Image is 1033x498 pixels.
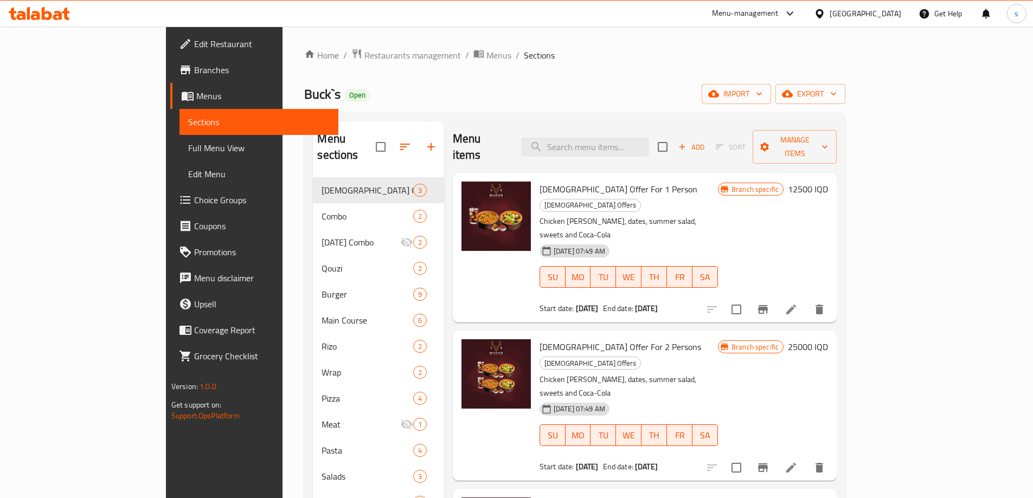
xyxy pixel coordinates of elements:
span: Coverage Report [194,324,330,337]
span: Sort sections [392,134,418,160]
button: SU [540,424,566,446]
span: Upsell [194,297,330,311]
h2: Menu sections [317,131,375,163]
button: SA [692,424,718,446]
span: Burger [322,288,413,301]
span: Choice Groups [194,193,330,206]
span: [DATE] 07:49 AM [549,246,609,256]
div: items [413,392,427,405]
div: Ramadan Combo [322,236,400,249]
b: [DATE] [635,460,658,474]
img: Iftar Offer For 2 Persons [461,339,531,409]
a: Edit menu item [785,461,798,474]
span: export [784,87,837,101]
a: Choice Groups [170,187,338,213]
a: Sections [179,109,338,135]
div: [GEOGRAPHIC_DATA] [830,8,901,20]
span: 3 [414,471,426,482]
a: Coupons [170,213,338,239]
button: SU [540,266,566,288]
input: search [521,138,649,157]
span: Menus [486,49,511,62]
a: Upsell [170,291,338,317]
div: Open [345,89,370,102]
span: TH [646,428,663,443]
span: Manage items [761,133,828,160]
b: [DATE] [576,460,599,474]
button: export [775,84,845,104]
button: MO [566,266,591,288]
span: Restaurants management [364,49,461,62]
div: Rizo2 [313,333,444,359]
span: Branch specific [727,342,783,352]
span: Edit Restaurant [194,37,330,50]
div: items [413,262,427,275]
div: Iftar Offers [540,199,641,212]
div: Combo2 [313,203,444,229]
span: 2 [414,367,426,378]
span: TU [595,269,612,285]
span: Start date: [540,460,574,474]
button: FR [667,424,692,446]
button: FR [667,266,692,288]
span: Full Menu View [188,141,330,154]
span: MO [570,428,587,443]
div: items [413,236,427,249]
span: Combo [322,210,413,223]
div: Qouzi2 [313,255,444,281]
div: items [413,366,427,379]
button: Branch-specific-item [750,455,776,481]
span: MO [570,269,587,285]
div: items [413,340,427,353]
span: FR [671,428,688,443]
a: Menu disclaimer [170,265,338,291]
button: TH [641,266,667,288]
span: End date: [603,460,633,474]
span: Menus [196,89,330,102]
div: items [413,470,427,483]
span: SU [544,428,561,443]
span: SA [697,269,714,285]
button: Branch-specific-item [750,296,776,322]
div: Meat1 [313,411,444,437]
div: Rizo [322,340,413,353]
span: Wrap [322,366,413,379]
button: import [702,84,771,104]
div: Wrap2 [313,359,444,385]
div: Meat [322,418,400,431]
p: Chicken [PERSON_NAME], dates, summer salad, sweets and Coca-Cola [540,373,718,400]
span: Menu disclaimer [194,271,330,284]
span: 4 [414,445,426,456]
div: Main Course [322,314,413,327]
button: WE [616,266,641,288]
div: Pizza4 [313,385,444,411]
div: Menu-management [712,7,779,20]
span: Edit Menu [188,167,330,180]
div: [DATE] Combo2 [313,229,444,255]
div: Qouzi [322,262,413,275]
span: [DEMOGRAPHIC_DATA] Offer For 2 Persons [540,339,701,355]
div: Iftar Offers [540,357,641,370]
span: Select section first [709,139,753,156]
span: s [1015,8,1018,20]
li: / [343,49,347,62]
span: End date: [603,301,633,315]
span: [DATE] 07:49 AM [549,404,609,414]
span: Get support on: [171,398,221,412]
button: TU [591,266,616,288]
span: Pizza [322,392,413,405]
span: TU [595,428,612,443]
span: [DEMOGRAPHIC_DATA] Offers [322,184,413,197]
span: Add [677,141,706,153]
span: 2 [414,237,426,248]
a: Promotions [170,239,338,265]
div: items [413,418,427,431]
span: Salads [322,470,413,483]
div: items [413,314,427,327]
a: Menus [170,83,338,109]
button: Add section [418,134,444,160]
div: items [413,184,427,197]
